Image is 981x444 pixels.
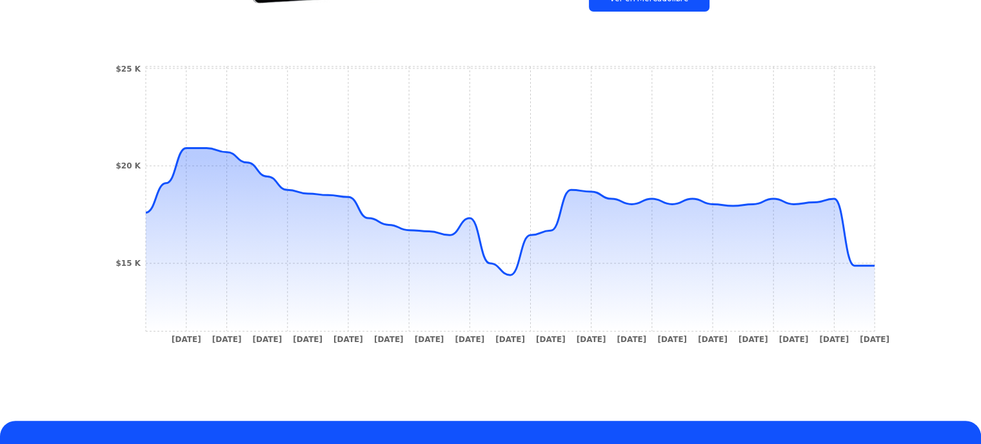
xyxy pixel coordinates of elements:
[293,335,322,344] tspan: [DATE]
[576,335,606,344] tspan: [DATE]
[115,259,141,268] tspan: $15 K
[657,335,687,344] tspan: [DATE]
[617,335,646,344] tspan: [DATE]
[698,335,728,344] tspan: [DATE]
[414,335,444,344] tspan: [DATE]
[535,335,565,344] tspan: [DATE]
[455,335,484,344] tspan: [DATE]
[495,335,525,344] tspan: [DATE]
[778,335,808,344] tspan: [DATE]
[212,335,241,344] tspan: [DATE]
[373,335,403,344] tspan: [DATE]
[115,65,141,74] tspan: $25 K
[738,335,768,344] tspan: [DATE]
[115,161,141,170] tspan: $20 K
[860,335,889,344] tspan: [DATE]
[252,335,282,344] tspan: [DATE]
[171,335,201,344] tspan: [DATE]
[819,335,849,344] tspan: [DATE]
[333,335,363,344] tspan: [DATE]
